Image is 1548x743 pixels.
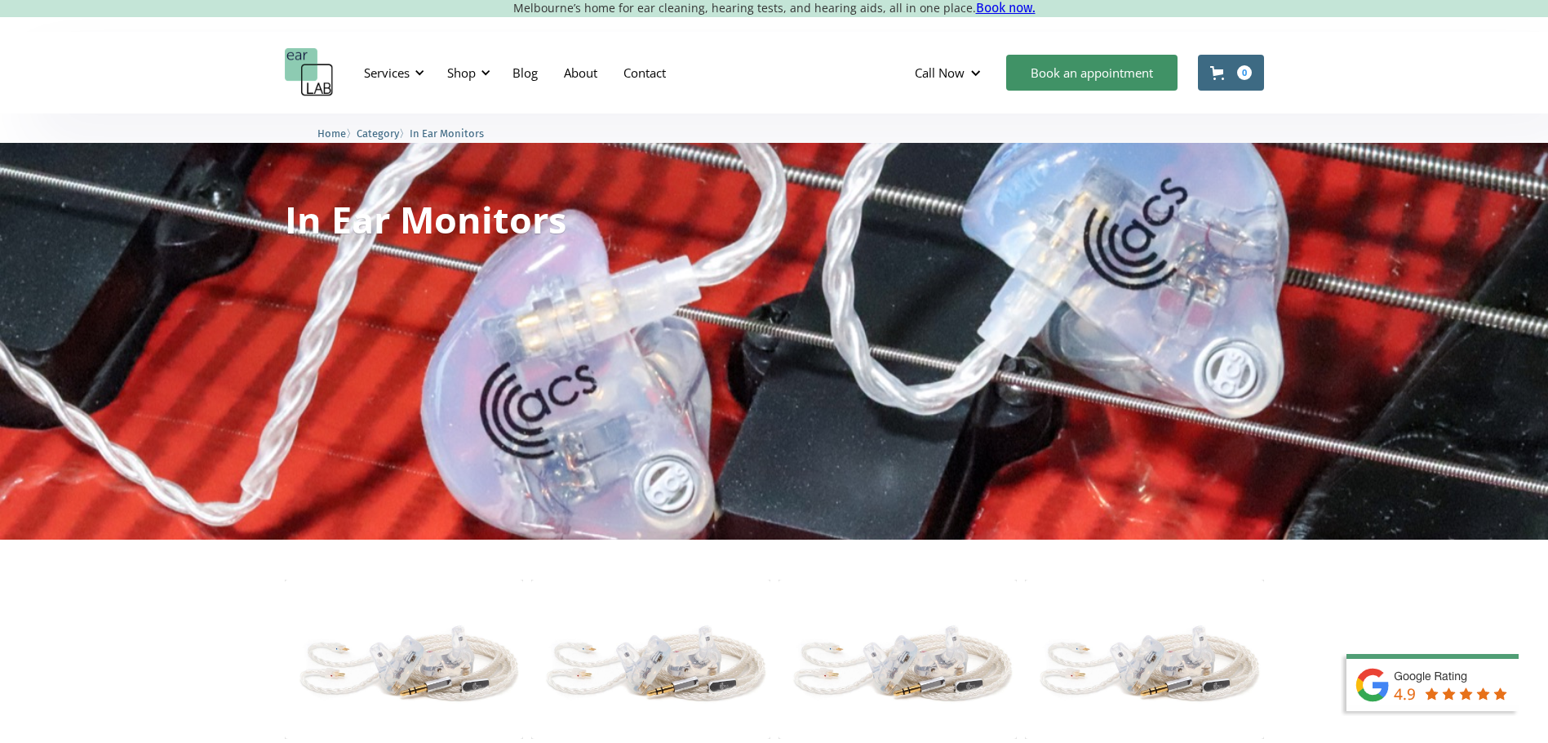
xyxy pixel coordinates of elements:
[902,48,998,97] div: Call Now
[1025,580,1264,739] img: Evoke2 Ambient Two Driver – In Ear Monitor
[317,127,346,140] span: Home
[317,125,346,140] a: Home
[915,65,965,81] div: Call Now
[410,127,484,140] span: In Ear Monitors
[285,201,566,238] h1: In Ear Monitors
[357,125,399,140] a: Category
[364,65,410,81] div: Services
[447,65,476,81] div: Shop
[1006,55,1178,91] a: Book an appointment
[531,580,770,739] img: Evolve Ambient Triple Driver – In Ear Monitor
[778,580,1018,739] img: Engage Ambient Dual Driver – In Ear Monitor
[285,48,334,97] a: home
[354,48,429,97] div: Services
[285,580,524,739] img: Emotion Ambient Five Driver – In Ear Monitor
[499,49,551,96] a: Blog
[357,127,399,140] span: Category
[317,125,357,142] li: 〉
[610,49,679,96] a: Contact
[1198,55,1264,91] a: Open cart
[357,125,410,142] li: 〉
[410,125,484,140] a: In Ear Monitors
[437,48,495,97] div: Shop
[551,49,610,96] a: About
[1237,65,1252,80] div: 0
